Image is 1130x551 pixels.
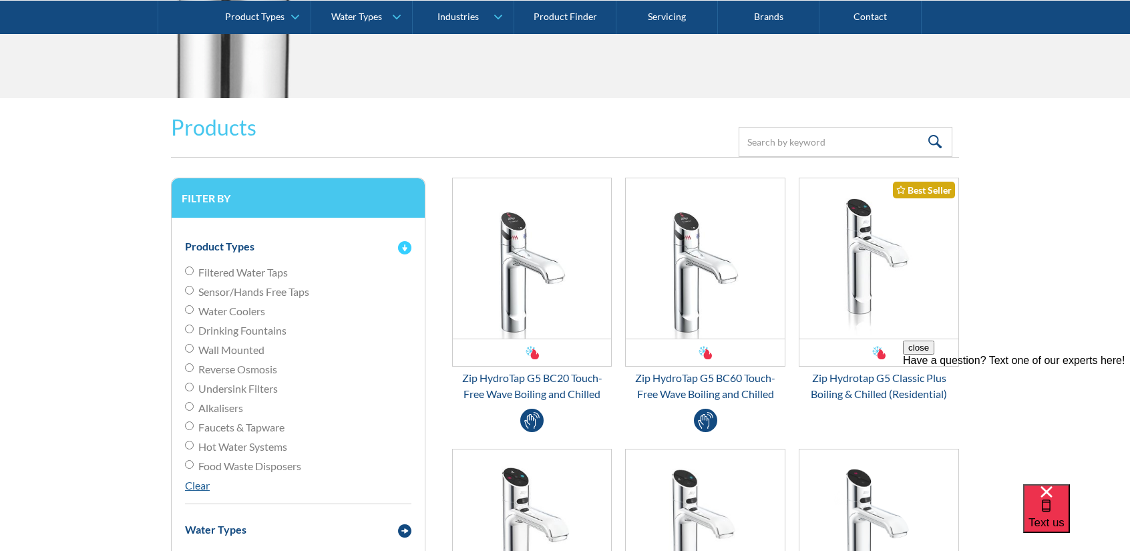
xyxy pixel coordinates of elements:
input: Hot Water Systems [185,441,194,449]
div: Water Types [331,11,382,22]
span: Sensor/Hands Free Taps [198,284,309,300]
span: Reverse Osmosis [198,361,277,377]
span: Undersink Filters [198,381,278,397]
img: Zip HydroTap G5 BC60 Touch-Free Wave Boiling and Chilled [626,178,785,339]
a: Clear [185,479,210,492]
span: Drinking Fountains [198,323,287,339]
iframe: podium webchat widget prompt [903,341,1130,501]
div: Zip HydroTap G5 BC20 Touch-Free Wave Boiling and Chilled [452,370,612,402]
input: Search by keyword [739,127,952,157]
input: Undersink Filters [185,383,194,391]
iframe: podium webchat widget bubble [1023,484,1130,551]
span: Hot Water Systems [198,439,287,455]
h2: Products [171,112,256,144]
input: Sensor/Hands Free Taps [185,286,194,295]
a: Zip HydroTap G5 BC20 Touch-Free Wave Boiling and ChilledZip HydroTap G5 BC20 Touch-Free Wave Boil... [452,178,612,402]
input: Water Coolers [185,305,194,314]
div: Water Types [185,522,246,538]
input: Wall Mounted [185,344,194,353]
a: Zip Hydrotap G5 Classic Plus Boiling & Chilled (Residential)Best SellerZip Hydrotap G5 Classic Pl... [799,178,959,402]
input: Reverse Osmosis [185,363,194,372]
div: Zip HydroTap G5 BC60 Touch-Free Wave Boiling and Chilled [625,370,785,402]
div: Zip Hydrotap G5 Classic Plus Boiling & Chilled (Residential) [799,370,959,402]
img: Zip Hydrotap G5 Classic Plus Boiling & Chilled (Residential) [799,178,958,339]
div: Best Seller [893,182,955,198]
span: Food Waste Disposers [198,458,301,474]
input: Filtered Water Taps [185,266,194,275]
input: Drinking Fountains [185,325,194,333]
a: Zip HydroTap G5 BC60 Touch-Free Wave Boiling and ChilledZip HydroTap G5 BC60 Touch-Free Wave Boil... [625,178,785,402]
div: Industries [437,11,479,22]
span: Faucets & Tapware [198,419,285,435]
img: Zip HydroTap G5 BC20 Touch-Free Wave Boiling and Chilled [453,178,612,339]
span: Water Coolers [198,303,265,319]
span: Alkalisers [198,400,243,416]
span: Filtered Water Taps [198,264,288,281]
input: Faucets & Tapware [185,421,194,430]
input: Alkalisers [185,402,194,411]
div: Product Types [185,238,254,254]
input: Food Waste Disposers [185,460,194,469]
span: Wall Mounted [198,342,264,358]
div: Product Types [225,11,285,22]
h3: Filter by [182,192,415,204]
